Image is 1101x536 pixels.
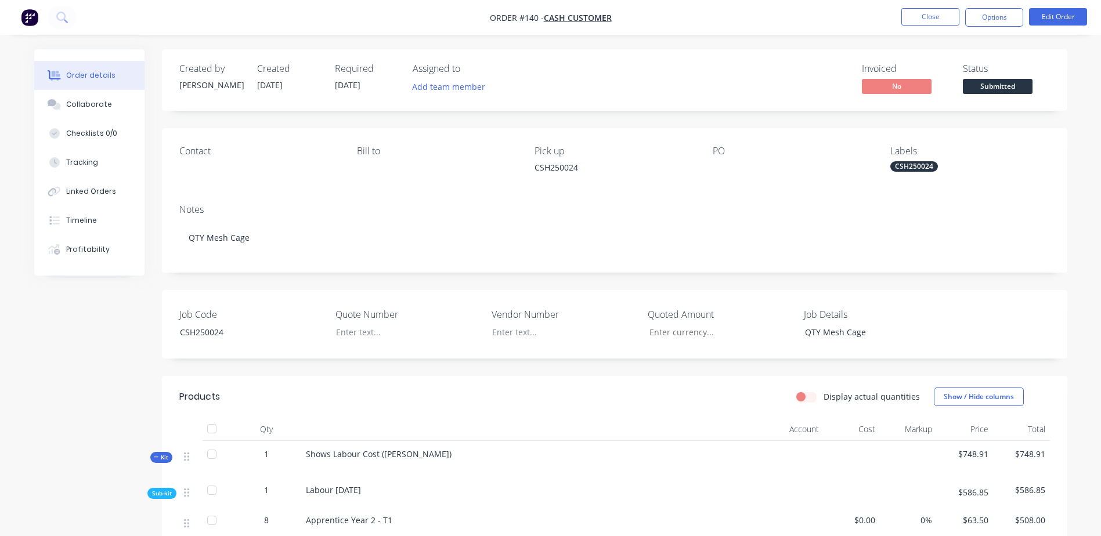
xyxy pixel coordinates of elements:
[66,157,98,168] div: Tracking
[998,448,1045,460] span: $748.91
[34,235,145,264] button: Profitability
[648,307,793,321] label: Quoted Amount
[413,63,529,74] div: Assigned to
[150,452,172,463] div: Kit
[490,12,544,23] span: Order #140 -
[941,514,989,526] span: $63.50
[179,220,1050,255] div: QTY Mesh Cage
[963,63,1050,74] div: Status
[34,177,145,206] button: Linked Orders
[257,63,321,74] div: Created
[34,119,145,148] button: Checklists 0/0
[890,161,938,172] div: CSH250024
[824,418,880,441] div: Cost
[154,453,169,462] span: Kit
[828,514,876,526] span: $0.00
[993,418,1050,441] div: Total
[335,79,360,90] span: [DATE]
[998,484,1045,496] span: $586.85
[179,79,243,91] div: [PERSON_NAME]
[934,387,1024,406] button: Show / Hide columns
[306,515,392,526] span: Apprentice Year 2 - T1
[901,8,959,26] button: Close
[66,244,110,255] div: Profitability
[66,128,117,139] div: Checklists 0/0
[34,206,145,235] button: Timeline
[713,146,872,157] div: PO
[179,307,324,321] label: Job Code
[862,63,949,74] div: Invoiced
[804,307,949,321] label: Job Details
[937,418,994,441] div: Price
[171,324,316,341] div: CSH250024
[179,204,1050,215] div: Notes
[824,390,920,403] label: Display actual quantities
[179,63,243,74] div: Created by
[179,146,338,157] div: Contact
[66,99,112,110] div: Collaborate
[232,418,301,441] div: Qty
[152,489,172,498] span: Sub-kit
[34,61,145,90] button: Order details
[264,484,269,496] span: 1
[335,63,399,74] div: Required
[66,186,116,197] div: Linked Orders
[413,79,492,95] button: Add team member
[179,390,220,404] div: Products
[640,324,793,341] input: Enter currency...
[66,215,97,226] div: Timeline
[264,448,269,460] span: 1
[257,79,283,90] span: [DATE]
[880,418,937,441] div: Markup
[963,79,1033,96] button: Submitted
[34,90,145,119] button: Collaborate
[21,9,38,26] img: Factory
[890,146,1049,157] div: Labels
[535,161,694,173] div: CSH250024
[306,448,452,459] span: Shows Labour Cost ([PERSON_NAME])
[147,488,176,499] div: Sub-kit
[963,79,1033,93] span: Submitted
[264,514,269,526] span: 8
[34,148,145,177] button: Tracking
[544,12,612,23] a: Cash Customer
[1029,8,1087,26] button: Edit Order
[796,324,941,341] div: QTY Mesh Cage
[66,70,115,81] div: Order details
[965,8,1023,27] button: Options
[862,79,932,93] span: No
[492,307,637,321] label: Vendor Number
[707,418,824,441] div: Account
[335,307,481,321] label: Quote Number
[406,79,491,95] button: Add team member
[885,514,932,526] span: 0%
[941,448,989,460] span: $748.91
[535,146,694,157] div: Pick up
[941,486,989,498] span: $586.85
[306,484,361,495] span: Labour [DATE]
[998,514,1045,526] span: $508.00
[357,146,516,157] div: Bill to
